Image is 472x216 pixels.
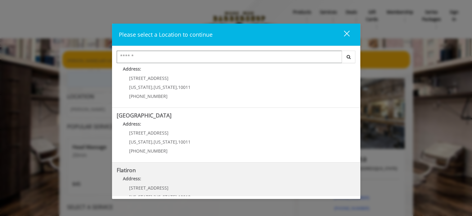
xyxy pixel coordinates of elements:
[152,84,154,90] span: ,
[152,194,154,200] span: ,
[129,139,152,145] span: [US_STATE]
[119,31,213,38] span: Please select a Location to continue
[123,121,141,127] b: Address:
[129,84,152,90] span: [US_STATE]
[178,139,191,145] span: 10011
[177,194,178,200] span: ,
[123,176,141,182] b: Address:
[152,139,154,145] span: ,
[129,130,169,136] span: [STREET_ADDRESS]
[117,51,356,66] div: Center Select
[154,84,177,90] span: [US_STATE]
[332,28,353,41] button: close dialog
[129,93,168,99] span: [PHONE_NUMBER]
[337,30,349,39] div: close dialog
[117,166,136,174] b: Flatiron
[154,139,177,145] span: [US_STATE]
[123,66,141,72] b: Address:
[178,84,191,90] span: 10011
[177,84,178,90] span: ,
[154,194,177,200] span: [US_STATE]
[117,112,172,119] b: [GEOGRAPHIC_DATA]
[345,55,352,59] i: Search button
[129,194,152,200] span: [US_STATE]
[129,75,169,81] span: [STREET_ADDRESS]
[129,148,168,154] span: [PHONE_NUMBER]
[178,194,191,200] span: 10010
[129,185,169,191] span: [STREET_ADDRESS]
[177,139,178,145] span: ,
[117,51,342,63] input: Search Center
